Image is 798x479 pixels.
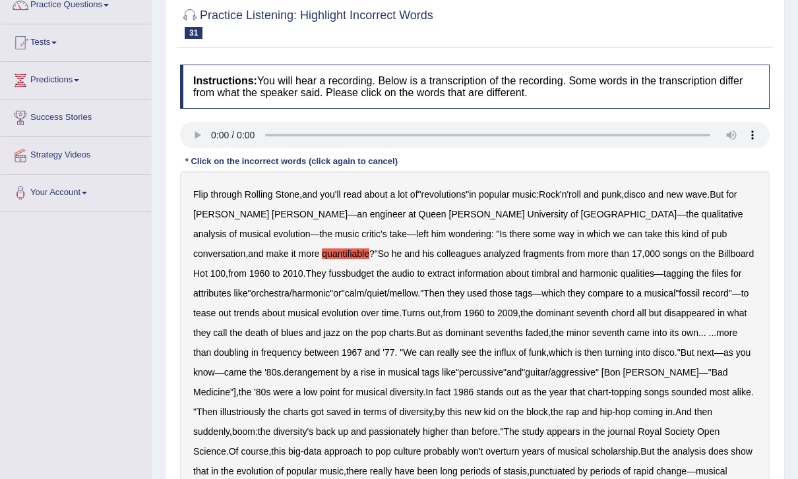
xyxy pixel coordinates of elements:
[504,426,520,437] b: The
[547,426,580,437] b: appears
[404,248,419,259] b: and
[525,367,548,378] b: guitar
[702,288,729,298] b: record
[731,268,741,279] b: for
[193,75,257,86] b: Instructions:
[193,268,208,279] b: Hot
[529,347,546,358] b: funk
[228,268,247,279] b: from
[528,209,568,219] b: University
[587,229,611,239] b: which
[410,189,418,200] b: of
[296,387,301,397] b: a
[663,248,687,259] b: songs
[180,6,433,39] h2: Practice Listening: Highlight Incorrect Words
[726,189,737,200] b: for
[464,407,481,417] b: new
[512,189,537,200] b: music
[644,288,675,298] b: musical
[224,367,247,378] b: came
[390,229,407,239] b: take
[344,189,362,200] b: read
[324,327,340,338] b: jazz
[453,387,474,397] b: 1986
[637,308,646,318] b: all
[694,407,712,417] b: then
[649,308,661,318] b: but
[370,209,406,219] b: engineer
[193,288,231,298] b: attributes
[536,308,574,318] b: dominant
[311,407,324,417] b: got
[322,308,359,318] b: evolution
[570,387,585,397] b: that
[623,367,699,378] b: [PERSON_NAME]
[423,426,448,437] b: higher
[273,387,293,397] b: were
[701,229,709,239] b: of
[605,347,633,358] b: turning
[422,248,434,259] b: his
[245,189,273,200] b: Rolling
[193,209,269,219] b: [PERSON_NAME]
[378,248,389,259] b: So
[499,229,506,239] b: Is
[437,248,481,259] b: colleagues
[329,268,375,279] b: fussbudget
[435,407,445,417] b: by
[392,248,402,259] b: he
[292,248,296,259] b: it
[526,407,548,417] b: block
[580,268,618,279] b: harmonic
[273,426,313,437] b: diversity's
[210,268,226,279] b: 100
[712,268,728,279] b: files
[604,367,621,378] b: Bon
[437,347,458,358] b: really
[251,288,289,298] b: orchestra
[345,288,365,298] b: calm
[576,308,609,318] b: seventh
[249,268,270,279] b: 1960
[1,99,151,132] a: Success Stories
[389,327,414,338] b: charts
[690,248,700,259] b: on
[483,248,520,259] b: analyzed
[271,327,279,338] b: of
[245,327,268,338] b: death
[588,248,609,259] b: more
[566,407,579,417] b: rap
[268,407,280,417] b: the
[562,268,577,279] b: and
[264,367,281,378] b: '80s
[459,367,503,378] b: percussive
[292,288,330,298] b: harmonic
[567,327,590,338] b: minor
[682,229,699,239] b: kind
[697,347,714,358] b: next
[361,308,379,318] b: over
[718,308,725,318] b: in
[423,288,445,298] b: Then
[403,347,417,358] b: We
[511,407,524,417] b: the
[686,209,698,219] b: the
[644,387,669,397] b: songs
[392,268,414,279] b: audio
[343,327,353,338] b: on
[665,229,679,239] b: this
[266,248,289,259] b: make
[306,268,326,279] b: They
[353,407,361,417] b: in
[254,387,270,397] b: '80s
[736,347,751,358] b: you
[180,65,770,109] h4: You will hear a recording. Below is a transcription of the recording. Some words in the transcrip...
[258,426,270,437] b: the
[193,327,210,338] b: they
[193,426,230,437] b: suddenly
[1,62,151,95] a: Predictions
[627,229,642,239] b: can
[627,288,634,298] b: to
[458,268,503,279] b: information
[665,407,673,417] b: in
